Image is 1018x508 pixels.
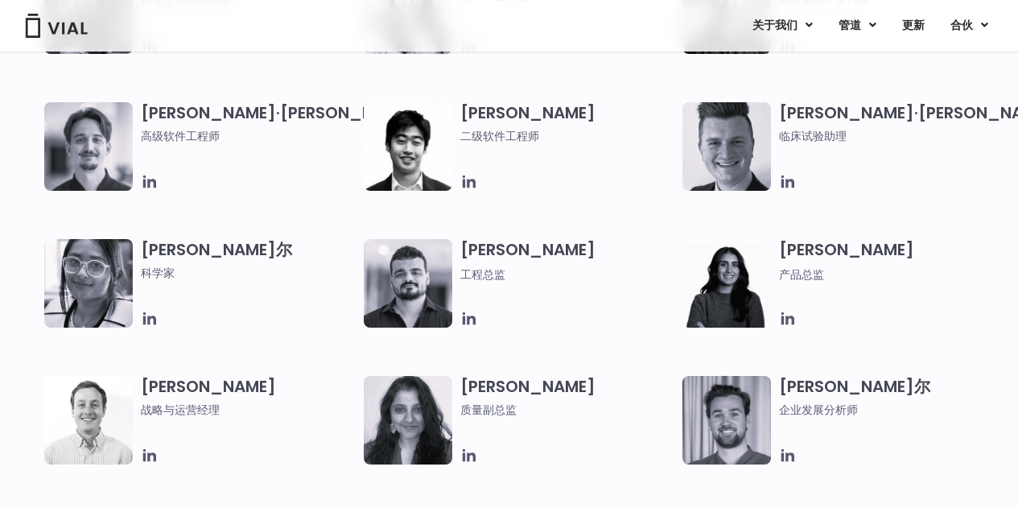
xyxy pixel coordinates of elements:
[752,17,798,33] font: 关于我们
[682,102,771,191] img: 名叫科林 (Collin) 的微笑男子的头像
[460,375,596,398] font: [PERSON_NAME]
[938,12,1001,39] a: 合伙菜单切换
[779,238,914,261] font: [PERSON_NAME]
[826,12,888,39] a: 管道菜单切换
[950,17,973,33] font: 合伙
[364,239,452,328] img: 伊戈尔
[889,12,937,39] a: 更新
[141,238,292,261] font: [PERSON_NAME]尔
[141,101,415,124] font: [PERSON_NAME]·[PERSON_NAME]
[460,238,596,261] font: [PERSON_NAME]
[44,376,133,465] img: 凯尔·梅菲尔德
[24,14,89,38] img: 小瓶标志
[779,128,847,144] font: 临床试验助理
[44,239,133,328] img: 面带微笑、名叫 Anjali 的女子的头像
[902,17,925,33] font: 更新
[460,128,539,144] font: 二级软件工程师
[44,102,133,191] img: 弗兰
[141,128,220,144] font: 高级软件工程师
[740,12,825,39] a: 关于我们菜单切换
[460,402,517,418] font: 质量副总监
[779,375,930,398] font: [PERSON_NAME]尔
[839,17,861,33] font: 管道
[364,376,452,465] img: 名为 Bhavika 的微笑女性的头像
[460,101,596,124] font: [PERSON_NAME]
[682,376,771,465] img: 名叫托马斯的微笑男子的照片
[779,402,858,418] font: 企业发展分析师
[141,402,220,418] font: 战略与运营经理
[141,265,175,281] font: 科学家
[460,266,505,283] font: 工程总监
[779,266,824,283] font: 产品总监
[141,375,276,398] font: [PERSON_NAME]
[682,239,771,328] img: 微笑的女人名叫艾拉
[364,102,452,191] img: 张杰森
